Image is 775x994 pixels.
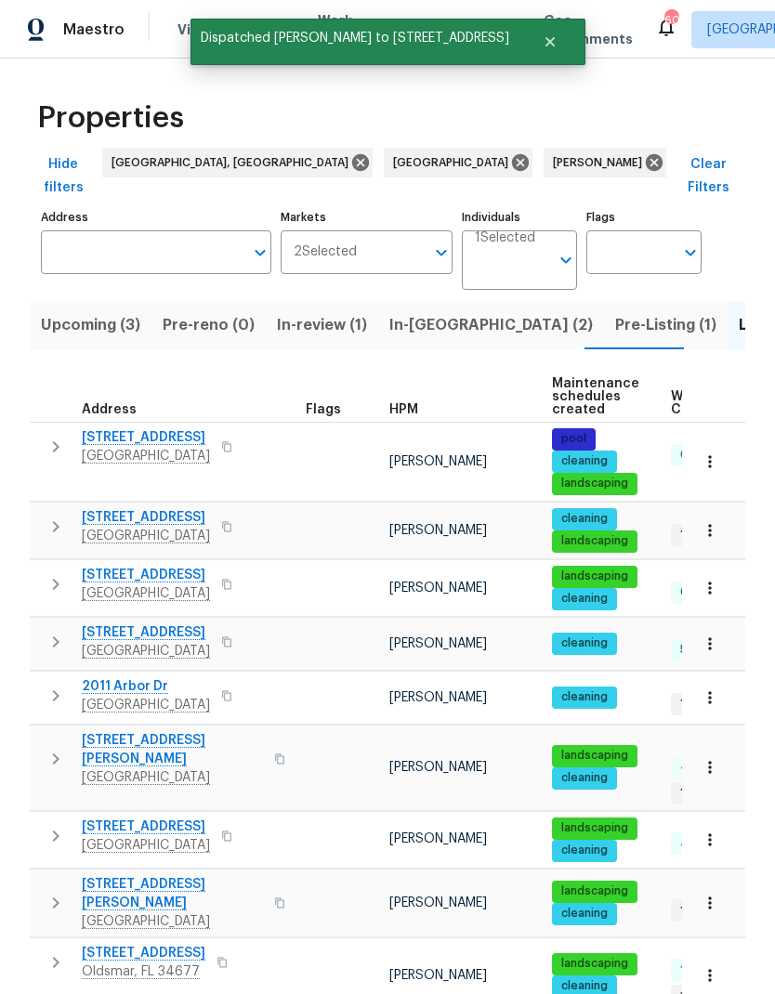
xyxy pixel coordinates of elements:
button: Open [428,240,454,266]
span: 1 WIP [673,903,715,919]
span: Maintenance schedules created [552,377,639,416]
button: Close [519,23,581,60]
span: Flags [306,403,341,416]
button: Open [677,240,703,266]
span: landscaping [554,820,636,836]
span: [PERSON_NAME] [389,455,487,468]
span: Pre-reno (0) [163,312,255,338]
span: 1 Accepted [673,785,751,801]
span: cleaning [554,978,615,994]
span: 6 Done [673,447,727,463]
button: Hide filters [30,148,97,204]
span: cleaning [554,906,615,922]
div: [PERSON_NAME] [544,148,666,177]
span: cleaning [554,770,615,786]
span: cleaning [554,635,615,651]
span: In-review (1) [277,312,367,338]
span: 1 Done [673,962,724,978]
span: Work Orders [318,11,365,48]
span: [PERSON_NAME] [389,582,487,595]
label: Flags [586,212,702,223]
span: [PERSON_NAME] [389,637,487,650]
label: Address [41,212,271,223]
button: Open [553,247,579,273]
span: 1 WIP [673,527,715,543]
span: pool [554,431,594,447]
span: [PERSON_NAME] [389,969,487,982]
span: landscaping [554,569,636,584]
span: [PERSON_NAME] [389,524,487,537]
span: cleaning [554,843,615,858]
span: Clear Filters [679,153,738,199]
span: landscaping [554,533,636,549]
span: landscaping [554,476,636,491]
span: 2 Selected [294,244,357,260]
span: 4 Done [673,836,728,852]
label: Individuals [462,212,577,223]
span: HPM [389,403,418,416]
span: [PERSON_NAME] [389,761,487,774]
span: [GEOGRAPHIC_DATA], [GEOGRAPHIC_DATA] [112,153,356,172]
label: Markets [281,212,453,223]
span: Visits [177,20,216,39]
span: Maestro [63,20,125,39]
span: cleaning [554,591,615,607]
span: cleaning [554,689,615,705]
span: landscaping [554,748,636,764]
span: Dispatched [PERSON_NAME] to [STREET_ADDRESS] [190,19,519,58]
span: [GEOGRAPHIC_DATA] [393,153,516,172]
span: 5 Done [673,642,726,658]
span: 1 WIP [673,696,715,712]
span: [PERSON_NAME] [389,896,487,909]
span: Upcoming (3) [41,312,140,338]
span: [PERSON_NAME] [389,832,487,845]
div: [GEOGRAPHIC_DATA], [GEOGRAPHIC_DATA] [102,148,373,177]
span: [PERSON_NAME] [553,153,650,172]
div: 60 [664,11,677,30]
button: Clear Filters [672,148,745,204]
button: Open [247,240,273,266]
span: Geo Assignments [544,11,633,48]
span: 6 Done [673,584,727,600]
span: cleaning [554,511,615,527]
div: [GEOGRAPHIC_DATA] [384,148,532,177]
span: landscaping [554,883,636,899]
span: Properties [37,109,184,127]
span: landscaping [554,956,636,972]
span: [PERSON_NAME] [389,691,487,704]
span: 4 Done [673,759,728,775]
span: Hide filters [37,153,89,199]
span: In-[GEOGRAPHIC_DATA] (2) [389,312,593,338]
span: cleaning [554,453,615,469]
span: 1 Selected [475,230,535,246]
span: Pre-Listing (1) [615,312,716,338]
span: Address [82,403,137,416]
